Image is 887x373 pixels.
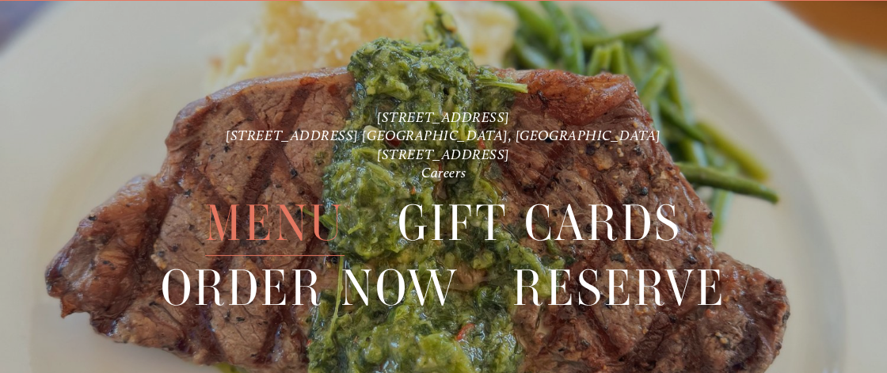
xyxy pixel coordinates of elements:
[398,191,682,255] a: Gift Cards
[398,191,682,256] span: Gift Cards
[161,256,459,321] span: Order Now
[205,191,345,255] a: Menu
[161,256,459,320] a: Order Now
[421,164,466,181] a: Careers
[226,127,661,143] a: [STREET_ADDRESS] [GEOGRAPHIC_DATA], [GEOGRAPHIC_DATA]
[377,146,510,162] a: [STREET_ADDRESS]
[205,191,345,256] span: Menu
[512,256,726,321] span: Reserve
[512,256,726,320] a: Reserve
[377,108,510,125] a: [STREET_ADDRESS]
